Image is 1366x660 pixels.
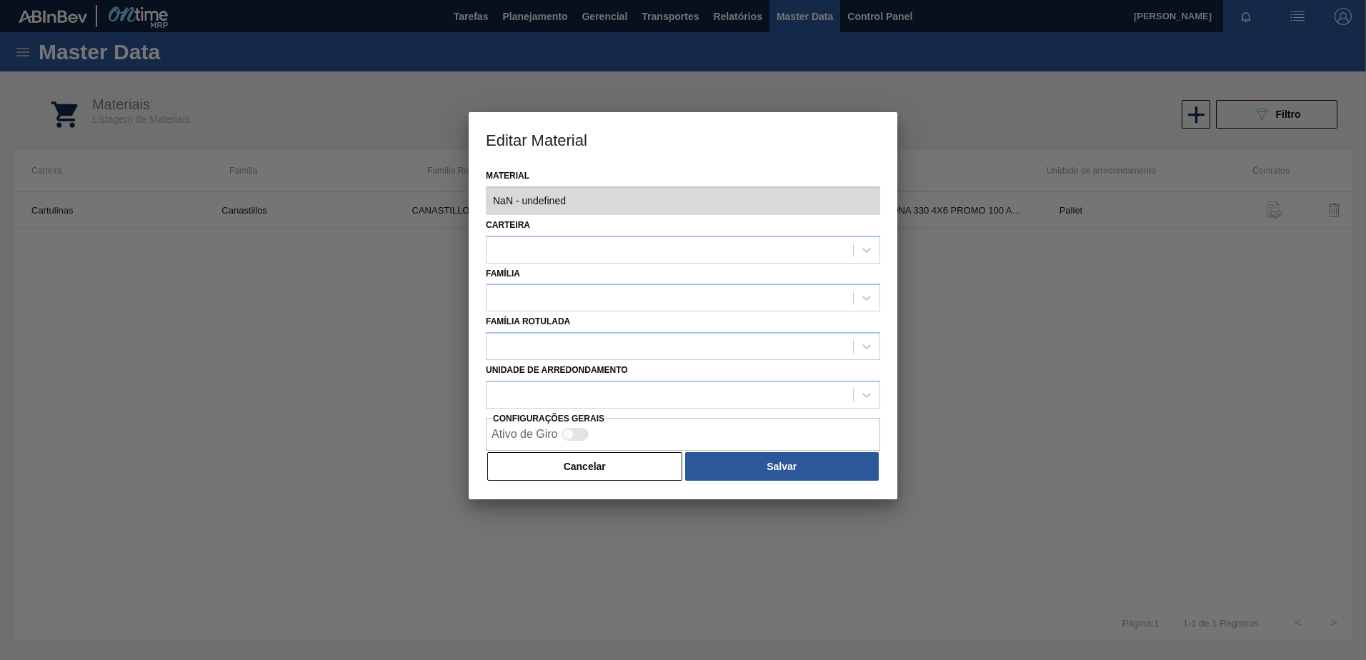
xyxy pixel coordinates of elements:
[486,365,628,375] label: Unidade de arredondamento
[493,414,604,424] label: Configurações Gerais
[486,166,880,186] label: Material
[486,316,570,326] label: Família Rotulada
[685,452,879,481] button: Salvar
[486,269,520,279] label: Família
[487,452,682,481] button: Cancelar
[486,220,530,230] label: Carteira
[469,112,897,166] h3: Editar Material
[492,428,557,440] label: Ativo de Giro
